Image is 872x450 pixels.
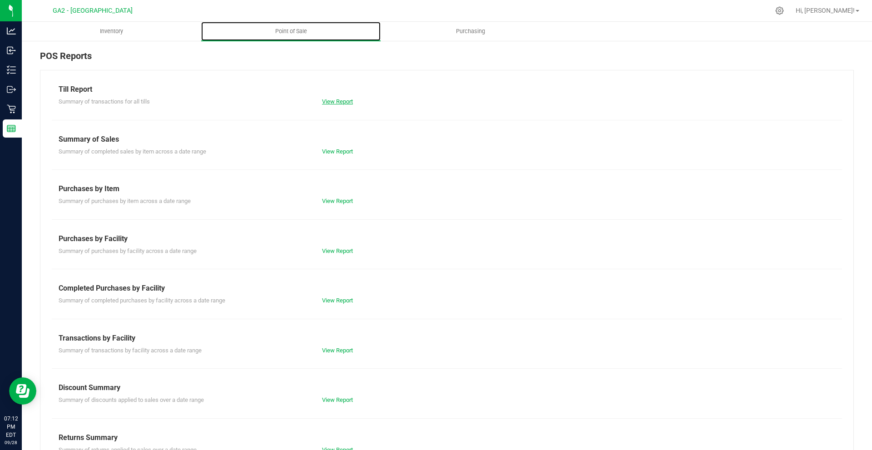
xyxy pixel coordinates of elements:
inline-svg: Retail [7,104,16,114]
span: Summary of purchases by item across a date range [59,198,191,204]
iframe: Resource center [9,377,36,405]
inline-svg: Inventory [7,65,16,74]
a: View Report [322,198,353,204]
span: Summary of completed purchases by facility across a date range [59,297,225,304]
div: Discount Summary [59,382,835,393]
div: Transactions by Facility [59,333,835,344]
span: Inventory [88,27,135,35]
inline-svg: Inbound [7,46,16,55]
inline-svg: Reports [7,124,16,133]
span: Point of Sale [263,27,319,35]
a: View Report [322,297,353,304]
span: Summary of discounts applied to sales over a date range [59,396,204,403]
span: Purchasing [444,27,497,35]
div: Completed Purchases by Facility [59,283,835,294]
a: Point of Sale [201,22,381,41]
div: POS Reports [40,49,854,70]
span: Summary of completed sales by item across a date range [59,148,206,155]
a: View Report [322,148,353,155]
a: Purchasing [381,22,560,41]
span: Summary of transactions for all tills [59,98,150,105]
div: Summary of Sales [59,134,835,145]
div: Purchases by Item [59,183,835,194]
a: View Report [322,98,353,105]
p: 09/28 [4,439,18,446]
inline-svg: Analytics [7,26,16,35]
inline-svg: Outbound [7,85,16,94]
span: GA2 - [GEOGRAPHIC_DATA] [53,7,133,15]
a: View Report [322,247,353,254]
span: Hi, [PERSON_NAME]! [796,7,855,14]
div: Till Report [59,84,835,95]
a: Inventory [22,22,201,41]
span: Summary of transactions by facility across a date range [59,347,202,354]
div: Manage settings [774,6,785,15]
p: 07:12 PM EDT [4,415,18,439]
span: Summary of purchases by facility across a date range [59,247,197,254]
a: View Report [322,347,353,354]
div: Returns Summary [59,432,835,443]
a: View Report [322,396,353,403]
div: Purchases by Facility [59,233,835,244]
